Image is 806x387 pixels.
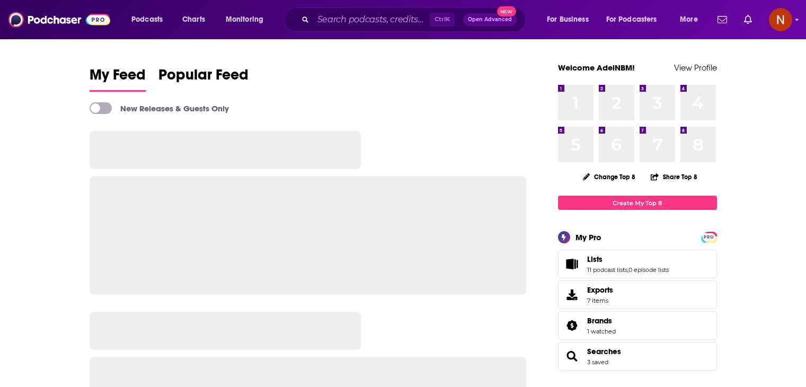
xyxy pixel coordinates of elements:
[587,347,621,356] a: Searches
[90,66,146,92] a: My Feed
[599,11,672,28] button: open menu
[558,280,717,309] a: Exports
[218,11,277,28] button: open menu
[575,232,601,242] div: My Pro
[587,285,613,295] span: Exports
[628,266,669,274] a: 0 episode lists
[587,254,669,264] a: Lists
[587,316,616,326] a: Brands
[562,287,583,302] span: Exports
[558,63,635,73] a: Welcome AdelNBM!
[430,13,455,27] span: Ctrl K
[313,11,430,28] input: Search podcasts, credits, & more...
[90,102,229,114] a: New Releases & Guests Only
[587,254,603,264] span: Lists
[672,11,711,28] button: open menu
[124,11,176,28] button: open menu
[558,342,717,371] span: Searches
[182,12,205,27] span: Charts
[606,12,657,27] span: For Podcasters
[587,266,627,274] a: 11 podcast lists
[175,11,211,28] a: Charts
[468,17,512,22] span: Open Advanced
[713,11,731,29] a: Show notifications dropdown
[539,11,602,28] button: open menu
[577,170,642,183] button: Change Top 8
[131,12,163,27] span: Podcasts
[769,8,792,31] img: User Profile
[627,266,628,274] span: ,
[158,66,249,90] span: Popular Feed
[587,358,608,366] a: 3 saved
[587,316,612,326] span: Brands
[587,328,616,335] a: 1 watched
[8,10,110,30] img: Podchaser - Follow, Share and Rate Podcasts
[650,166,698,187] button: Share Top 8
[587,297,613,304] span: 7 items
[226,12,263,27] span: Monitoring
[294,7,536,32] div: Search podcasts, credits, & more...
[562,349,583,364] a: Searches
[562,257,583,271] a: Lists
[740,11,756,29] a: Show notifications dropdown
[463,13,517,26] button: Open AdvancedNew
[562,318,583,333] a: Brands
[158,66,249,92] a: Popular Feed
[674,63,717,73] a: View Profile
[769,8,792,31] button: Show profile menu
[497,6,516,16] span: New
[769,8,792,31] span: Logged in as AdelNBM
[558,311,717,340] span: Brands
[547,12,589,27] span: For Business
[703,233,715,241] a: PRO
[558,196,717,210] a: Create My Top 8
[558,250,717,278] span: Lists
[90,66,146,90] span: My Feed
[680,12,698,27] span: More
